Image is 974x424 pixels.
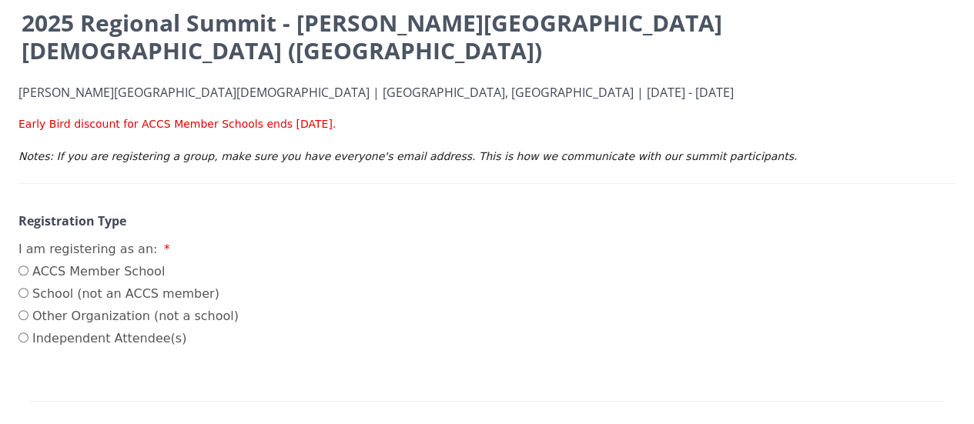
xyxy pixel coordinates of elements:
input: Other Organization (not a school) [18,310,28,320]
h2: 2025 Regional Summit - [PERSON_NAME][GEOGRAPHIC_DATA][DEMOGRAPHIC_DATA] ([GEOGRAPHIC_DATA]) [18,6,956,68]
span: I am registering as an: [18,242,157,256]
h4: [PERSON_NAME][GEOGRAPHIC_DATA][DEMOGRAPHIC_DATA] | [GEOGRAPHIC_DATA], [GEOGRAPHIC_DATA] | [DATE] ... [18,86,956,100]
strong: Registration Type [18,212,126,229]
label: ACCS Member School [18,262,239,281]
label: School (not an ACCS member) [18,285,239,303]
input: ACCS Member School [18,265,28,275]
em: Notes: If you are registering a group, make sure you have everyone's email address. This is how w... [18,150,797,162]
input: School (not an ACCS member) [18,288,28,298]
label: Independent Attendee(s) [18,329,239,348]
input: Independent Attendee(s) [18,332,28,342]
span: Early Bird discount for ACCS Member Schools ends [DATE]. [18,118,336,130]
label: Other Organization (not a school) [18,307,239,326]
